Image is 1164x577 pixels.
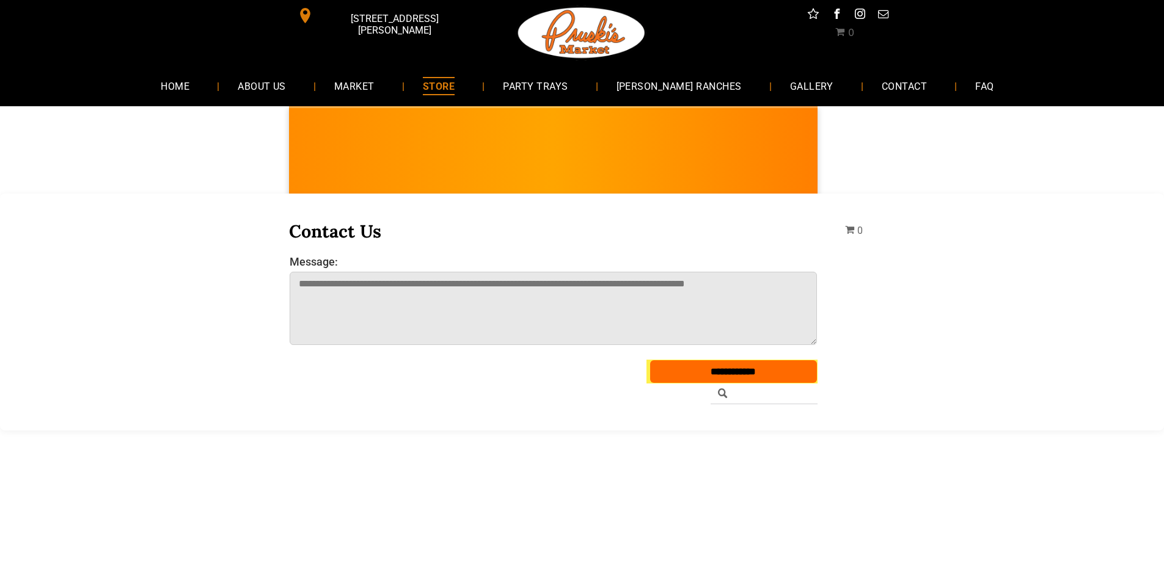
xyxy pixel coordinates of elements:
[805,6,821,25] a: Social network
[485,70,586,102] a: PARTY TRAYS
[315,7,473,42] span: [STREET_ADDRESS][PERSON_NAME]
[142,70,208,102] a: HOME
[598,70,760,102] a: [PERSON_NAME] RANCHES
[316,70,393,102] a: MARKET
[219,70,304,102] a: ABOUT US
[404,70,473,102] a: STORE
[852,6,868,25] a: instagram
[815,161,1055,181] span: [PERSON_NAME] MARKET
[829,6,844,25] a: facebook
[957,70,1012,102] a: FAQ
[848,27,854,38] span: 0
[772,70,852,102] a: GALLERY
[863,70,945,102] a: CONTACT
[290,255,818,268] label: Message:
[289,6,476,25] a: [STREET_ADDRESS][PERSON_NAME]
[875,6,891,25] a: email
[289,220,818,242] h3: Contact Us
[857,225,863,236] span: 0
